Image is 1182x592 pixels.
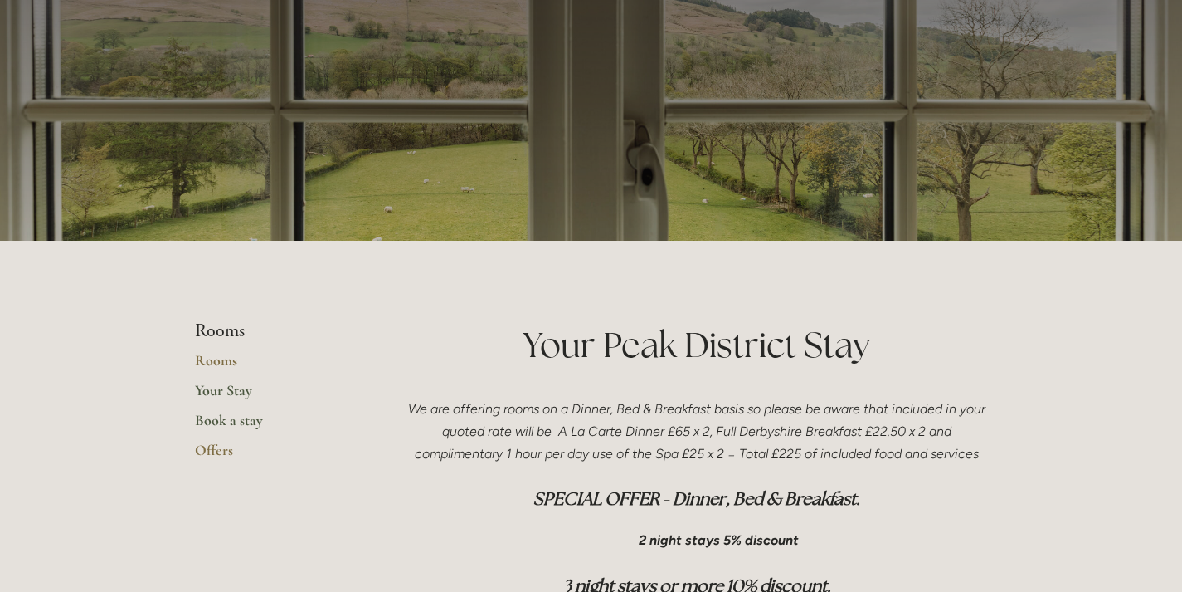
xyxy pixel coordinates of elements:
h1: Your Peak District Stay [406,320,988,369]
em: 2 night stays 5% discount [639,532,799,548]
em: SPECIAL OFFER - Dinner, Bed & Breakfast. [533,487,860,510]
a: Book a stay [195,411,353,441]
li: Rooms [195,320,353,342]
em: We are offering rooms on a Dinner, Bed & Breakfast basis so please be aware that included in your... [408,401,989,462]
a: Rooms [195,351,353,381]
a: Your Stay [195,381,353,411]
a: Offers [195,441,353,471]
